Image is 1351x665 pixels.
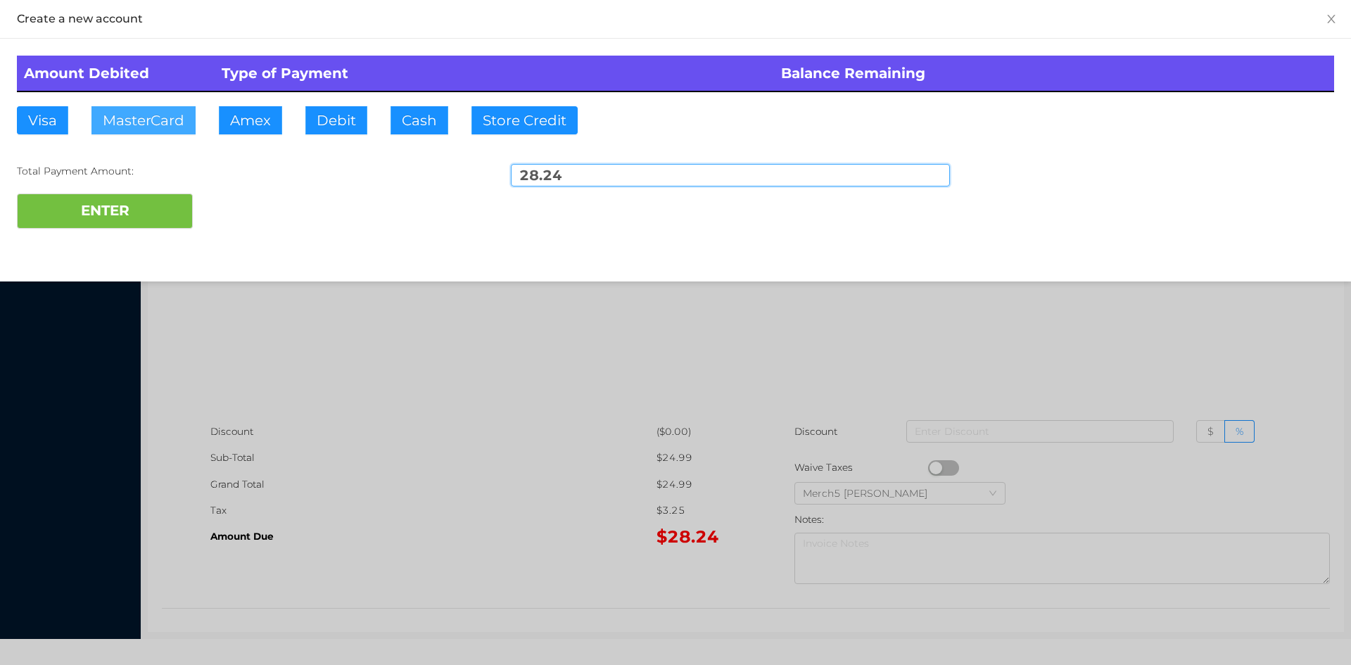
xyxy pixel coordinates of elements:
[305,106,367,134] button: Debit
[17,106,68,134] button: Visa
[1326,13,1337,25] i: icon: close
[17,11,1334,27] div: Create a new account
[471,106,578,134] button: Store Credit
[391,106,448,134] button: Cash
[91,106,196,134] button: MasterCard
[219,106,282,134] button: Amex
[17,56,215,91] th: Amount Debited
[17,194,193,229] button: ENTER
[774,56,1334,91] th: Balance Remaining
[215,56,775,91] th: Type of Payment
[17,164,456,179] div: Total Payment Amount:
